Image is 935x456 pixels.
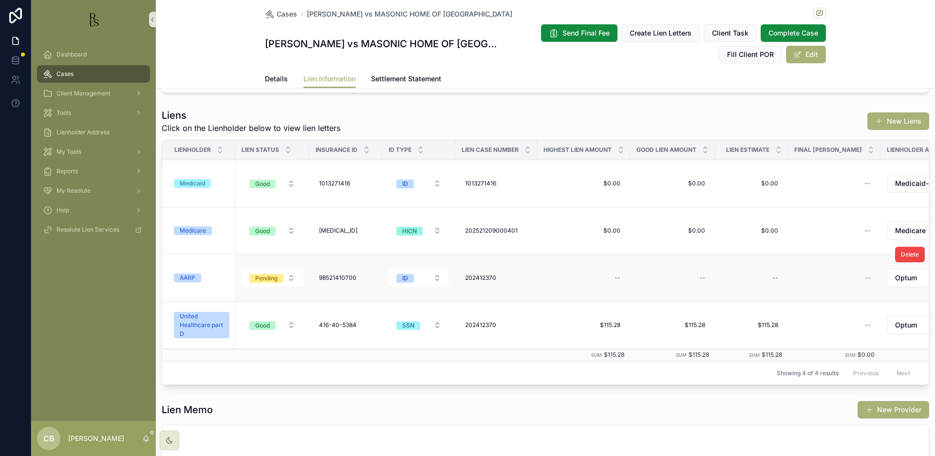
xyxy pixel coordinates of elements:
span: 202521209000401 [465,227,518,235]
span: $115.28 [725,321,778,329]
span: Lien Information [303,74,355,84]
a: Select Button [388,174,449,193]
a: -- [543,270,624,286]
div: Medicaid [180,179,205,188]
button: Complete Case [761,24,826,42]
span: My Resolute [56,187,91,195]
button: Send Final Fee [541,24,617,42]
a: Lien Information [303,70,355,89]
span: $0.00 [547,227,620,235]
a: Select Button [241,221,303,240]
a: Medicaid [174,179,229,188]
a: [MEDICAL_ID] [315,223,376,238]
div: -- [699,274,705,282]
span: Complete Case [768,28,818,38]
span: 416-40-5384 [319,321,356,329]
div: -- [772,274,778,282]
button: Client Task [704,24,757,42]
span: ID Type [389,146,411,154]
div: scrollable content [31,39,156,251]
span: 1013271416 [319,180,350,187]
span: $115.28 [689,351,709,358]
span: Help [56,206,69,214]
a: Select Button [241,269,303,287]
span: Medicare [895,226,926,236]
a: Select Button [241,316,303,334]
a: $0.00 [721,223,782,238]
a: Select Button [388,221,449,240]
a: AARP [174,274,229,282]
h1: Lien Memo [162,403,213,417]
a: $115.28 [543,317,624,333]
div: Good [255,321,270,330]
a: -- [794,270,875,286]
span: Client Task [712,28,748,38]
span: Client Management [56,90,111,97]
span: Good Lien Amount [636,146,696,154]
span: Lienholder Address [56,128,110,136]
div: ID [402,274,408,283]
a: Details [265,70,288,90]
a: Help [37,201,150,219]
span: Lien Status [242,146,279,154]
span: Fill Client POR [727,50,774,59]
a: 1013271416 [461,176,531,191]
a: -- [794,317,875,333]
button: Edit [786,46,826,63]
div: -- [865,321,871,329]
img: App logo [86,12,101,27]
a: -- [794,176,875,191]
a: Reports [37,163,150,180]
small: Sum [676,352,687,358]
a: -- [721,270,782,286]
p: [PERSON_NAME] [68,434,124,443]
div: HICN [402,227,417,236]
a: Settlement Statement [371,70,441,90]
button: Fill Client POR [719,46,782,63]
span: $0.00 [640,227,705,235]
div: Pending [255,274,278,283]
a: My Tools [37,143,150,161]
a: $0.00 [636,176,709,191]
span: Send Final Fee [562,28,610,38]
span: $115.28 [604,351,624,358]
span: Lien Case Number [462,146,519,154]
a: Resolute Lien Services [37,221,150,238]
a: -- [636,270,709,286]
div: -- [615,274,620,282]
span: Lien Estimate [726,146,769,154]
a: 98521410700 [315,270,376,286]
a: $0.00 [543,176,624,191]
span: 98521410700 [319,274,356,282]
a: 416-40-5384 [315,317,376,333]
a: 202412370 [461,317,531,333]
button: Select Button [389,175,449,192]
button: Select Button [242,316,303,334]
span: Click on the Lienholder below to view lien letters [162,122,340,134]
a: My Resolute [37,182,150,200]
a: Lienholder Address [37,124,150,141]
a: New Liens [867,112,929,130]
div: United Healthcare part D [180,312,224,338]
span: $115.28 [762,351,782,358]
span: Resolute Lien Services [56,226,119,234]
div: AARP [180,274,195,282]
a: Select Button [241,174,303,193]
a: $115.28 [721,317,782,333]
a: $0.00 [636,223,709,238]
a: [PERSON_NAME] vs MASONIC HOME OF [GEOGRAPHIC_DATA] [307,9,512,19]
span: Highest Lien Amount [543,146,612,154]
span: $0.00 [547,180,620,187]
span: Lienholder [174,146,211,154]
a: Client Management [37,85,150,102]
span: Cases [277,9,297,19]
span: Optum [895,273,917,283]
a: -- [794,223,875,238]
span: Delete [901,251,919,258]
button: Select Button [242,269,303,287]
span: Insurance ID [316,146,357,154]
span: Final [PERSON_NAME] [794,146,862,154]
a: United Healthcare part D [174,312,229,338]
span: Create Lien Letters [630,28,692,38]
